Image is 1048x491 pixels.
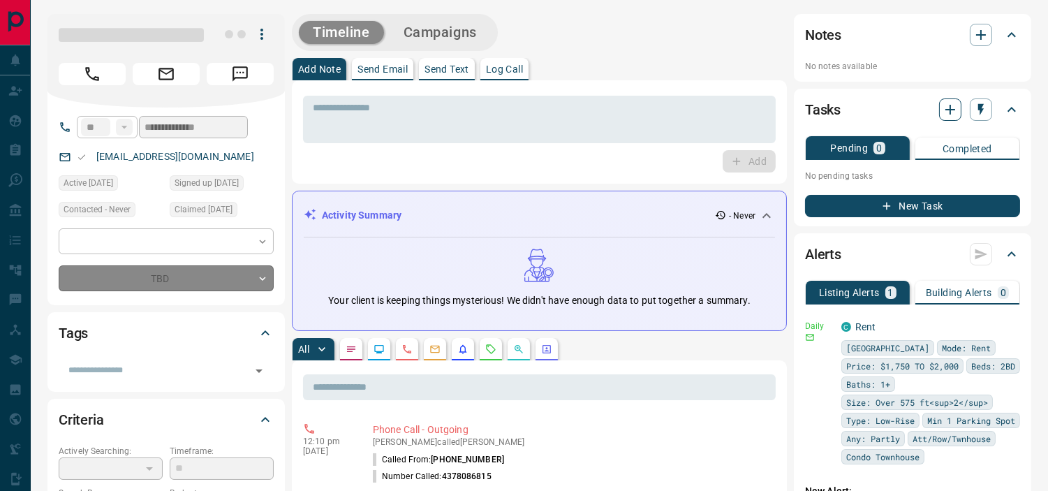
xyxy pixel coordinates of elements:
[943,144,992,154] p: Completed
[373,423,770,437] p: Phone Call - Outgoing
[926,288,992,298] p: Building Alerts
[805,237,1020,271] div: Alerts
[373,437,770,447] p: [PERSON_NAME] called [PERSON_NAME]
[401,344,413,355] svg: Calls
[59,409,104,431] h2: Criteria
[328,293,750,308] p: Your client is keeping things mysterious! We didn't have enough data to put together a summary.
[457,344,468,355] svg: Listing Alerts
[729,210,755,222] p: - Never
[805,195,1020,217] button: New Task
[805,18,1020,52] div: Notes
[170,175,274,195] div: Mon Apr 15 2024
[59,316,274,350] div: Tags
[513,344,524,355] svg: Opportunities
[133,63,200,85] span: Email
[841,322,851,332] div: condos.ca
[541,344,552,355] svg: Agent Actions
[846,450,920,464] span: Condo Townhouse
[429,344,441,355] svg: Emails
[304,203,775,228] div: Activity Summary- Never
[170,445,274,457] p: Timeframe:
[374,344,385,355] svg: Lead Browsing Activity
[888,288,894,298] p: 1
[805,24,841,46] h2: Notes
[373,470,492,483] p: Number Called:
[431,455,504,464] span: [PHONE_NUMBER]
[485,344,496,355] svg: Requests
[322,208,401,223] p: Activity Summary
[942,341,991,355] span: Mode: Rent
[855,321,876,332] a: Rent
[805,93,1020,126] div: Tasks
[913,432,991,446] span: Att/Row/Twnhouse
[805,98,841,121] h2: Tasks
[357,64,408,74] p: Send Email
[170,202,274,221] div: Mon Apr 15 2024
[846,432,900,446] span: Any: Partly
[486,64,523,74] p: Log Call
[846,341,929,355] span: [GEOGRAPHIC_DATA]
[175,176,239,190] span: Signed up [DATE]
[805,166,1020,186] p: No pending tasks
[346,344,357,355] svg: Notes
[59,265,274,291] div: TBD
[805,332,815,342] svg: Email
[175,203,233,217] span: Claimed [DATE]
[59,403,274,437] div: Criteria
[64,203,131,217] span: Contacted - Never
[249,361,269,381] button: Open
[830,143,868,153] p: Pending
[425,64,469,74] p: Send Text
[77,152,87,162] svg: Email Valid
[1001,288,1006,298] p: 0
[971,359,1015,373] span: Beds: 2BD
[207,63,274,85] span: Message
[303,437,352,446] p: 12:10 pm
[805,60,1020,73] p: No notes available
[846,395,988,409] span: Size: Over 575 ft<sup>2</sup>
[927,413,1015,427] span: Min 1 Parking Spot
[299,21,384,44] button: Timeline
[390,21,491,44] button: Campaigns
[846,359,959,373] span: Price: $1,750 TO $2,000
[876,143,882,153] p: 0
[59,445,163,457] p: Actively Searching:
[59,63,126,85] span: Call
[846,413,915,427] span: Type: Low-Rise
[298,64,341,74] p: Add Note
[64,176,113,190] span: Active [DATE]
[96,151,254,162] a: [EMAIL_ADDRESS][DOMAIN_NAME]
[805,320,833,332] p: Daily
[373,453,504,466] p: Called From:
[298,344,309,354] p: All
[819,288,880,298] p: Listing Alerts
[303,446,352,456] p: [DATE]
[805,243,841,265] h2: Alerts
[59,322,88,344] h2: Tags
[846,377,890,391] span: Baths: 1+
[442,471,492,481] span: 4378086815
[59,175,163,195] div: Wed Apr 17 2024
